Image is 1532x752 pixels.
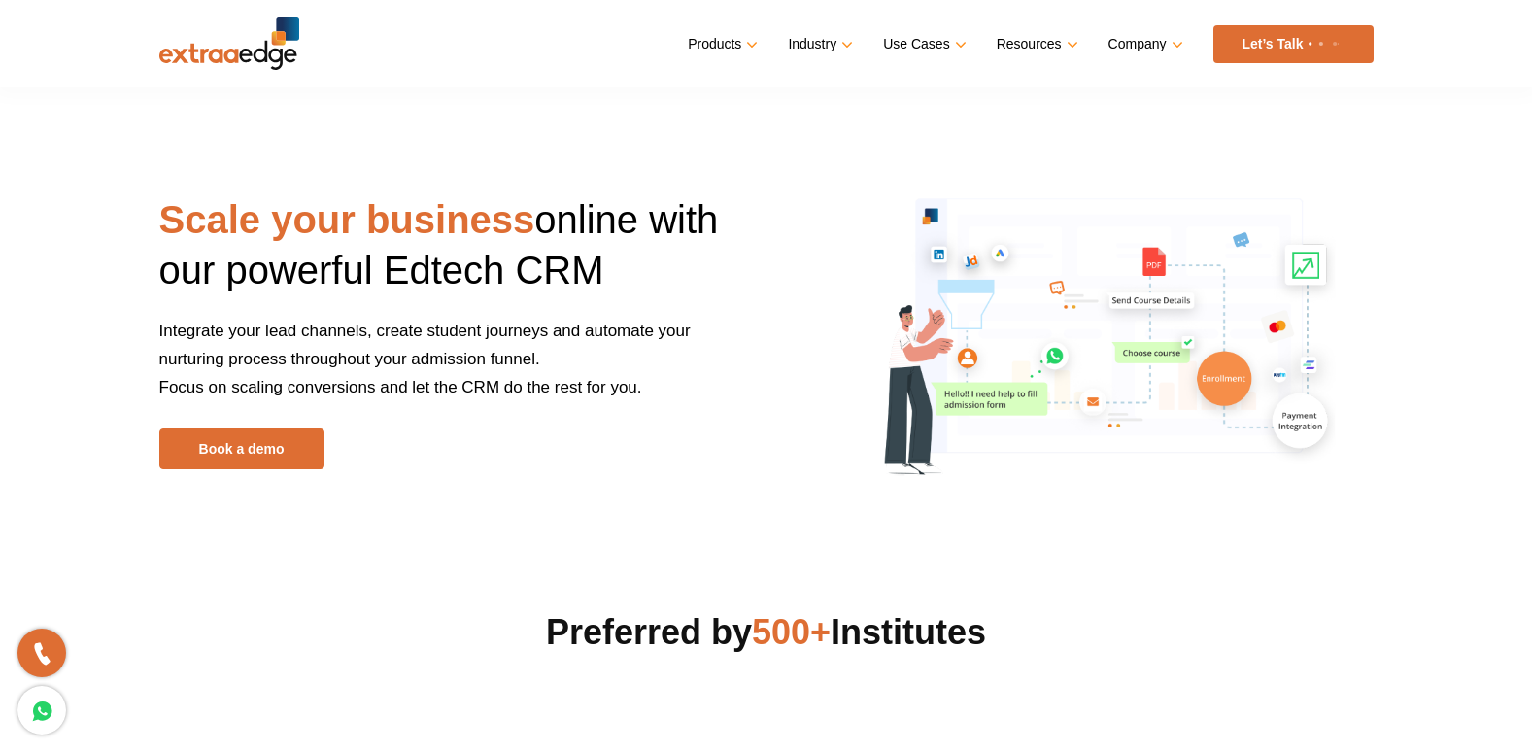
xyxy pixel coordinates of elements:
[688,30,754,58] a: Products
[159,428,324,469] a: Book a demo
[159,194,752,317] h1: online with our powerful Edtech CRM
[1213,25,1374,63] a: Let’s Talk
[752,612,831,652] span: 500+
[788,30,849,58] a: Industry
[159,198,535,241] strong: Scale your business
[159,609,1374,656] h2: Preferred by Institutes
[1108,30,1179,58] a: Company
[855,162,1362,500] img: scale-your-business-online-with-edtech-crm
[883,30,962,58] a: Use Cases
[997,30,1074,58] a: Resources
[159,317,752,428] p: Integrate your lead channels, create student journeys and automate your nurturing process through...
